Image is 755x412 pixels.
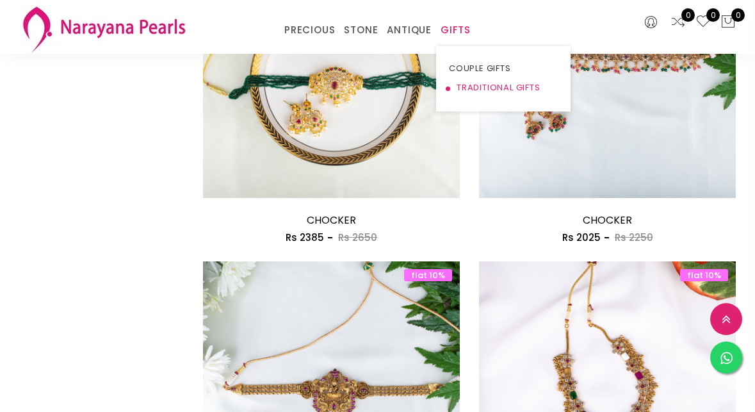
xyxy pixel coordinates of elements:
[720,14,736,31] button: 0
[615,231,653,244] span: Rs 2250
[286,231,324,244] span: Rs 2385
[284,21,335,40] a: PRECIOUS
[441,21,471,40] a: GIFTS
[404,269,452,281] span: flat 10%
[307,213,356,227] a: CHOCKER
[344,21,378,40] a: STONE
[670,14,686,31] a: 0
[387,21,432,40] a: ANTIQUE
[681,8,695,22] span: 0
[695,14,711,31] a: 0
[706,8,720,22] span: 0
[680,269,728,281] span: flat 10%
[449,59,558,78] a: COUPLE GIFTS
[449,78,558,97] a: TRADITIONAL GIFTS
[338,231,377,244] span: Rs 2650
[562,231,601,244] span: Rs 2025
[731,8,745,22] span: 0
[583,213,632,227] a: CHOCKER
